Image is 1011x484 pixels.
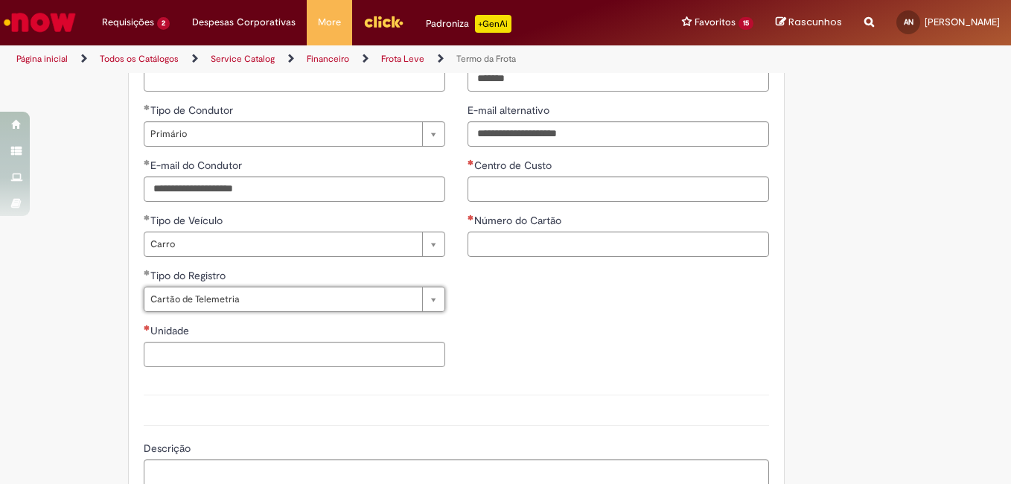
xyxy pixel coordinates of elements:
span: Tipo de Condutor [150,104,236,117]
span: Carro [150,232,415,256]
a: Financeiro [307,53,349,65]
span: Rascunhos [788,15,842,29]
a: Service Catalog [211,53,275,65]
img: ServiceNow [1,7,78,37]
span: E-mail do Condutor [150,159,245,172]
span: Despesas Corporativas [192,15,296,30]
a: Frota Leve [381,53,424,65]
span: 15 [739,17,753,30]
span: Unidade [150,324,192,337]
span: Tipo de Veículo [150,214,226,227]
span: [PERSON_NAME] [925,16,1000,28]
a: Página inicial [16,53,68,65]
input: E-mail do Condutor [144,176,445,202]
span: Centro de Custo [474,159,555,172]
span: Obrigatório Preenchido [144,214,150,220]
span: Necessários [468,159,474,165]
span: Obrigatório Preenchido [144,270,150,276]
input: CNH [144,66,445,92]
input: Centro de Custo [468,176,769,202]
span: Necessários [144,325,150,331]
ul: Trilhas de página [11,45,663,73]
span: AN [904,17,913,27]
input: E-mail alternativo [468,121,769,147]
a: Termo da Frota [456,53,516,65]
input: Unidade [144,342,445,367]
span: Obrigatório Preenchido [144,104,150,110]
span: Requisições [102,15,154,30]
input: Número do Cartão [468,232,769,257]
span: 2 [157,17,170,30]
span: E-mail alternativo [468,104,552,117]
img: click_logo_yellow_360x200.png [363,10,404,33]
span: Tipo do Registro [150,269,229,282]
span: More [318,15,341,30]
span: Descrição [144,442,194,455]
span: Necessários [468,214,474,220]
span: Cartão de Telemetria [150,287,415,311]
span: Obrigatório Preenchido [144,159,150,165]
div: Padroniza [426,15,511,33]
span: Primário [150,122,415,146]
a: Todos os Catálogos [100,53,179,65]
a: Rascunhos [776,16,842,30]
p: +GenAi [475,15,511,33]
span: Favoritos [695,15,736,30]
span: Número do Cartão [474,214,564,227]
input: Placa [468,66,769,92]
